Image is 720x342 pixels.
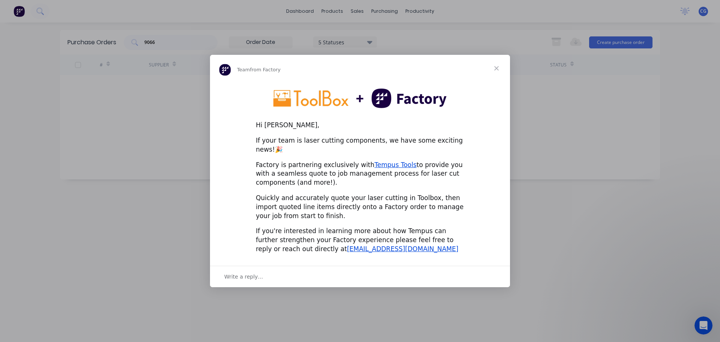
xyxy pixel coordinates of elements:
div: Open conversation and reply [210,266,510,287]
span: Write a reply… [224,272,263,282]
div: If your team is laser cutting components, we have some exciting news!🎉 [256,136,464,154]
div: Hi [PERSON_NAME], [256,121,464,130]
span: Close [483,55,510,82]
div: Factory is partnering exclusively with to provide you with a seamless quote to job management pro... [256,161,464,187]
img: Profile image for Team [219,64,231,76]
span: from Factory [250,67,280,72]
a: Tempus Tools [375,161,417,169]
span: Team [237,67,250,72]
a: [EMAIL_ADDRESS][DOMAIN_NAME] [347,245,458,253]
div: Quickly and accurately quote your laser cutting in Toolbox, then import quoted line items directl... [256,194,464,220]
div: If you're interested in learning more about how Tempus can further strengthen your Factory experi... [256,227,464,253]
